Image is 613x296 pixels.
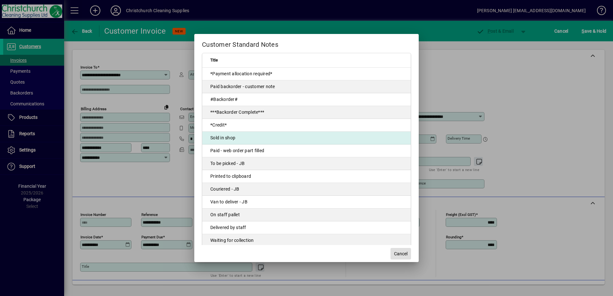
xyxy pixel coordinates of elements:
[394,251,407,257] span: Cancel
[202,234,411,247] td: Waiting for collection
[202,221,411,234] td: Delivered by staff
[202,209,411,221] td: On staff pallet
[194,34,419,53] h2: Customer Standard Notes
[202,144,411,157] td: Paid - web order part filled
[202,196,411,209] td: Van to deliver - JB
[202,157,411,170] td: To be picked - JB
[390,248,411,259] button: Cancel
[202,132,411,144] td: Sold in shop
[202,183,411,196] td: Couriered - JB
[202,80,411,93] td: Paid backorder - customer note
[202,170,411,183] td: Printed to clipboard
[202,68,411,80] td: *Payment allocation required*
[210,57,218,64] span: Title
[202,93,411,106] td: #Backorder#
